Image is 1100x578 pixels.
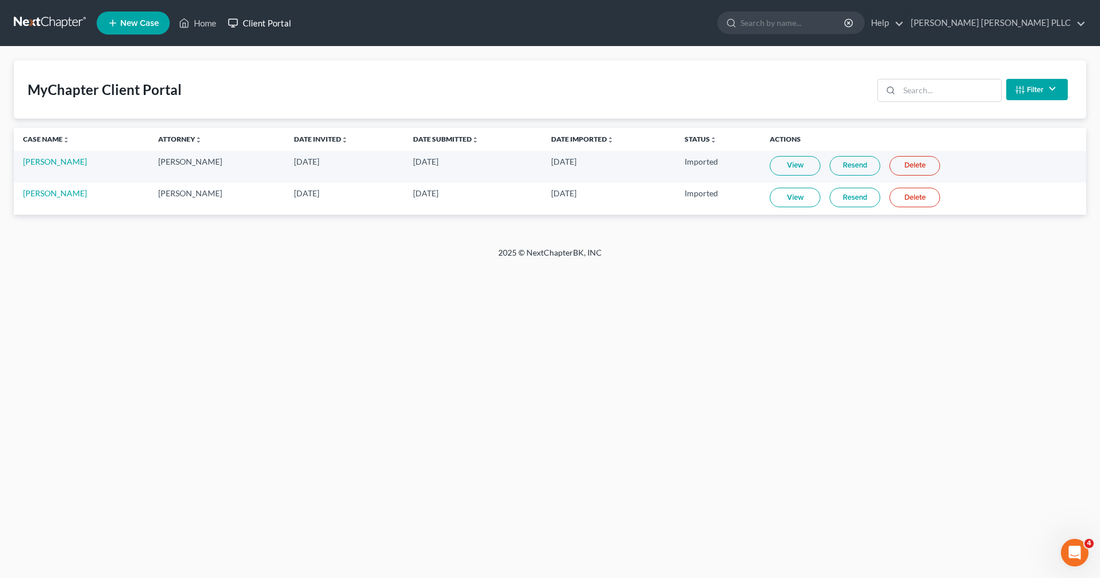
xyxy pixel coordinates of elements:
i: unfold_more [607,136,614,143]
span: [DATE] [413,157,438,166]
input: Search... [899,79,1001,101]
a: Home [173,13,222,33]
span: 4 [1084,539,1094,548]
a: [PERSON_NAME] [PERSON_NAME] PLLC [905,13,1086,33]
td: [PERSON_NAME] [149,151,284,182]
a: View [770,188,820,207]
span: [DATE] [551,188,576,198]
a: Date Importedunfold_more [551,135,614,143]
a: Date Invitedunfold_more [294,135,348,143]
th: Actions [761,128,1086,151]
td: Imported [675,182,761,214]
span: [DATE] [294,188,319,198]
a: Help [865,13,904,33]
i: unfold_more [195,136,202,143]
div: MyChapter Client Portal [28,81,182,99]
a: Delete [889,188,940,207]
button: Filter [1006,79,1068,100]
td: [PERSON_NAME] [149,182,284,214]
a: Statusunfold_more [685,135,717,143]
span: [DATE] [413,188,438,198]
div: 2025 © NextChapterBK, INC [222,247,878,268]
a: Resend [830,156,880,176]
a: View [770,156,820,176]
a: Client Portal [222,13,297,33]
input: Search by name... [740,12,846,33]
i: unfold_more [710,136,717,143]
a: Resend [830,188,880,207]
a: Case Nameunfold_more [23,135,70,143]
iframe: Intercom live chat [1061,539,1088,566]
i: unfold_more [63,136,70,143]
i: unfold_more [472,136,479,143]
a: [PERSON_NAME] [23,157,87,166]
a: [PERSON_NAME] [23,188,87,198]
span: [DATE] [551,157,576,166]
a: Attorneyunfold_more [158,135,202,143]
td: Imported [675,151,761,182]
a: Date Submittedunfold_more [413,135,479,143]
span: New Case [120,19,159,28]
span: [DATE] [294,157,319,166]
a: Delete [889,156,940,176]
i: unfold_more [341,136,348,143]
